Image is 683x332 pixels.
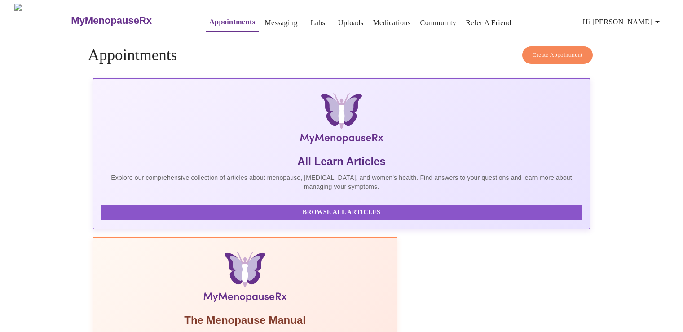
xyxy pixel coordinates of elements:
h5: All Learn Articles [101,154,583,169]
button: Hi [PERSON_NAME] [579,13,666,31]
button: Medications [369,14,414,32]
a: Appointments [209,16,255,28]
a: Messaging [264,17,297,29]
a: Medications [373,17,410,29]
button: Community [417,14,460,32]
a: Labs [310,17,325,29]
a: Community [420,17,457,29]
a: Uploads [338,17,364,29]
a: Browse All Articles [101,208,585,215]
h4: Appointments [88,46,595,64]
button: Browse All Articles [101,205,583,220]
button: Appointments [206,13,259,32]
img: MyMenopauseRx Logo [14,4,70,37]
img: MyMenopauseRx Logo [175,93,507,147]
a: MyMenopauseRx [70,5,188,36]
button: Uploads [335,14,367,32]
button: Labs [304,14,332,32]
span: Browse All Articles [110,207,574,218]
button: Messaging [261,14,301,32]
span: Create Appointment [533,50,583,60]
a: Refer a Friend [466,17,511,29]
p: Explore our comprehensive collection of articles about menopause, [MEDICAL_DATA], and women's hea... [101,173,583,191]
span: Hi [PERSON_NAME] [583,16,663,28]
h5: The Menopause Manual [101,313,390,328]
h3: MyMenopauseRx [71,15,152,27]
button: Refer a Friend [462,14,515,32]
img: Menopause Manual [146,252,344,306]
button: Create Appointment [522,46,593,64]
